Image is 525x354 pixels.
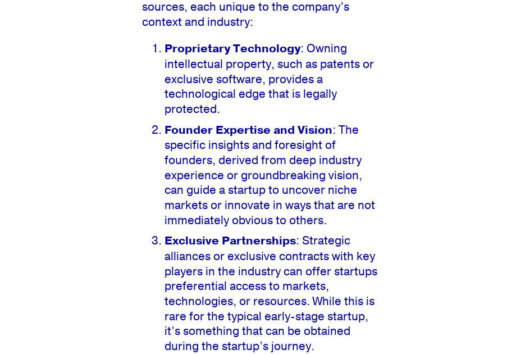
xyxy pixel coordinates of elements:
strong: Exclusive Partnerships [164,233,295,248]
strong: Founder Expertise and Vision [164,122,332,138]
p: : The specific insights and foresight of founders, derived from deep industry experience or groun... [164,122,383,228]
p: : Strategic alliances or exclusive contracts with key players in the industry can offer startups ... [164,233,383,353]
p: : Owning intellectual property, such as patents or exclusive software, provides a technological e... [164,41,383,116]
strong: Proprietary Technology [164,41,300,56]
